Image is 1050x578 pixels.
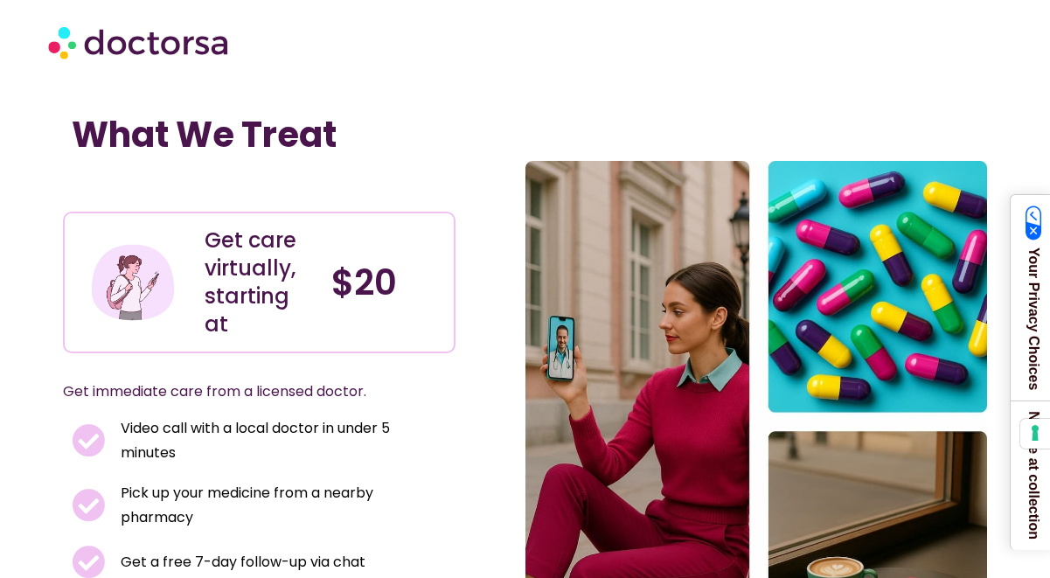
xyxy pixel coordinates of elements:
[89,239,177,326] img: Illustration depicting a young woman in a casual outfit, engaged with her smartphone. She has a p...
[116,481,448,530] span: Pick up your medicine from a nearby pharmacy
[331,261,441,303] h4: $20
[63,380,414,404] p: Get immediate care from a licensed doctor.
[72,114,447,156] h1: What We Treat
[72,173,334,194] iframe: Customer reviews powered by Trustpilot
[205,226,314,338] div: Get care virtually, starting at
[116,550,365,575] span: Get a free 7-day follow-up via chat
[116,416,448,465] span: Video call with a local doctor in under 5 minutes
[1020,419,1050,449] button: Your consent preferences for tracking technologies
